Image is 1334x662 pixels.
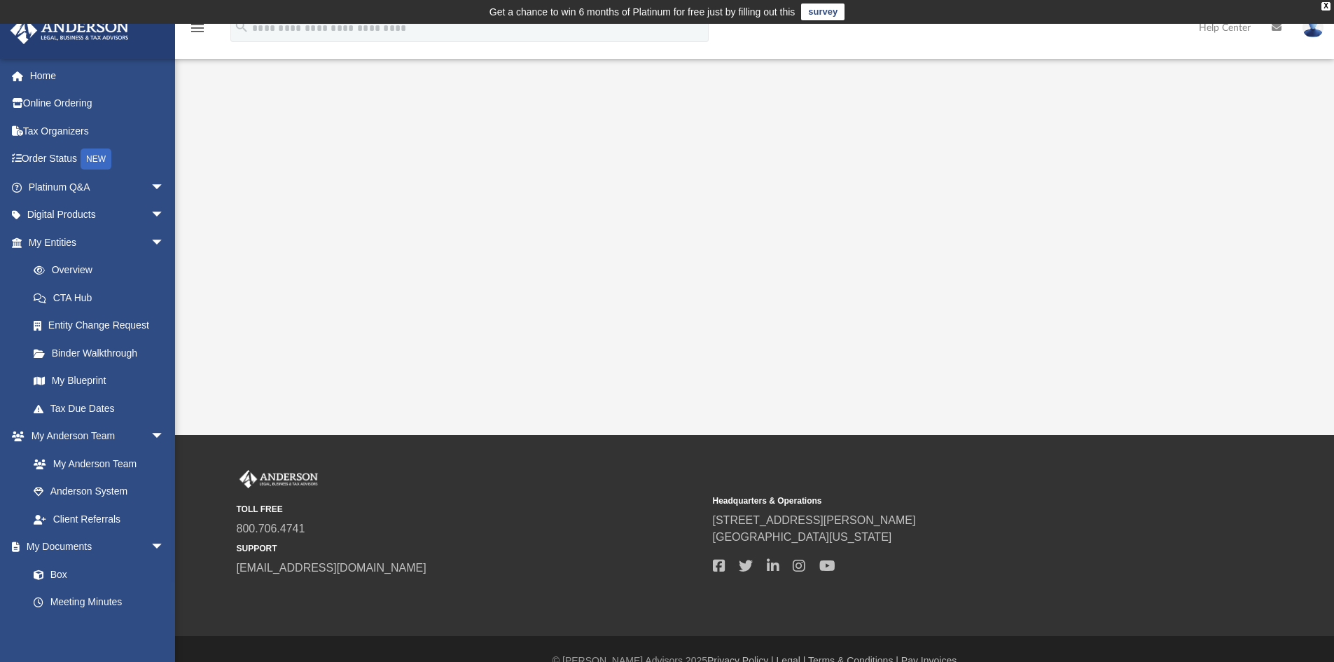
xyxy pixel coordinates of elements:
small: TOLL FREE [237,503,703,516]
a: menu [189,27,206,36]
a: [EMAIL_ADDRESS][DOMAIN_NAME] [237,562,426,574]
small: SUPPORT [237,542,703,555]
a: survey [801,4,845,20]
a: Overview [20,256,186,284]
a: [GEOGRAPHIC_DATA][US_STATE] [713,531,892,543]
span: arrow_drop_down [151,228,179,257]
div: Get a chance to win 6 months of Platinum for free just by filling out this [489,4,795,20]
a: Meeting Minutes [20,588,179,616]
a: My Anderson Team [20,450,172,478]
a: CTA Hub [20,284,186,312]
a: [STREET_ADDRESS][PERSON_NAME] [713,514,916,526]
a: Tax Due Dates [20,394,186,422]
a: Order StatusNEW [10,145,186,174]
a: 800.706.4741 [237,523,305,535]
div: close [1321,2,1330,11]
a: Entity Change Request [20,312,186,340]
span: arrow_drop_down [151,173,179,202]
img: User Pic [1302,18,1323,38]
a: My Blueprint [20,367,179,395]
small: Headquarters & Operations [713,495,1179,507]
a: My Anderson Teamarrow_drop_down [10,422,179,450]
img: Anderson Advisors Platinum Portal [237,470,321,488]
a: Platinum Q&Aarrow_drop_down [10,173,186,201]
a: Digital Productsarrow_drop_down [10,201,186,229]
a: Box [20,560,172,588]
span: arrow_drop_down [151,422,179,451]
a: Online Ordering [10,90,186,118]
a: Anderson System [20,478,179,506]
a: Home [10,62,186,90]
a: My Entitiesarrow_drop_down [10,228,186,256]
span: arrow_drop_down [151,201,179,230]
a: Client Referrals [20,505,179,533]
i: search [234,19,249,34]
img: Anderson Advisors Platinum Portal [6,17,133,44]
a: My Documentsarrow_drop_down [10,533,179,561]
a: Tax Organizers [10,117,186,145]
i: menu [189,20,206,36]
span: arrow_drop_down [151,533,179,562]
div: NEW [81,149,111,170]
a: Binder Walkthrough [20,339,186,367]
